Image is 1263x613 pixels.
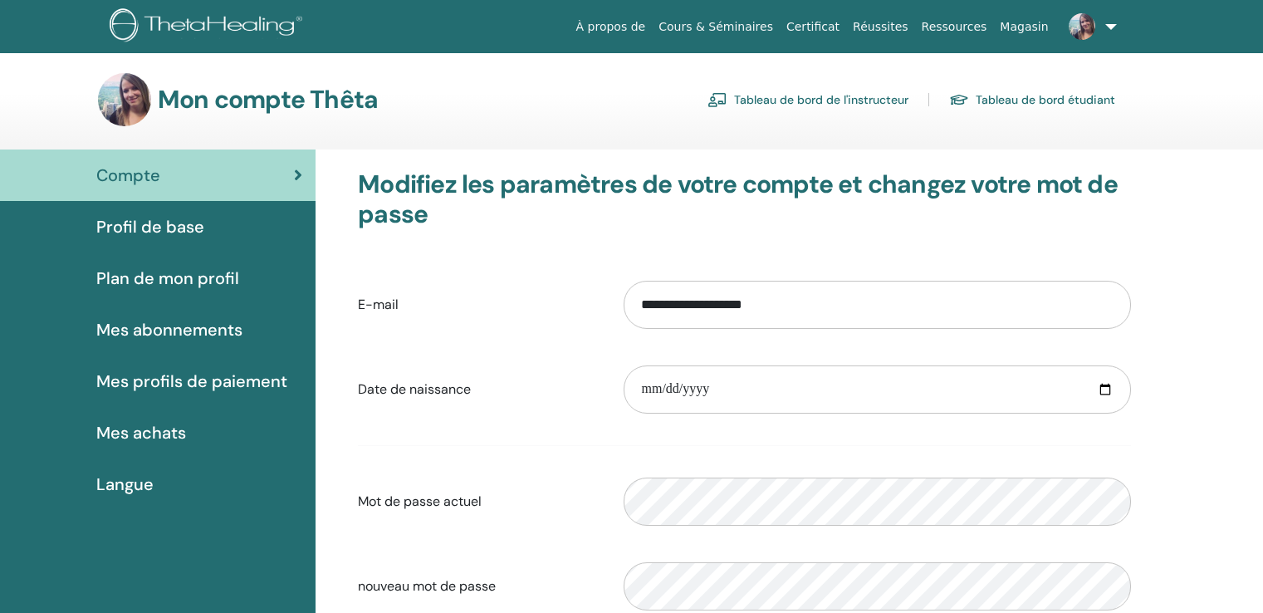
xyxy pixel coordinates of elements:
[158,85,378,115] h3: Mon compte Thêta
[96,420,186,445] span: Mes achats
[96,266,239,291] span: Plan de mon profil
[345,289,611,321] label: E-mail
[96,163,160,188] span: Compte
[949,86,1115,113] a: Tableau de bord étudiant
[707,86,908,113] a: Tableau de bord de l'instructeur
[358,169,1131,229] h3: Modifiez les paramètres de votre compte et changez votre mot de passe
[707,92,727,107] img: chalkboard-teacher.svg
[1069,13,1095,40] img: default.jpg
[110,8,308,46] img: logo.png
[345,374,611,405] label: Date de naissance
[915,12,994,42] a: Ressources
[993,12,1055,42] a: Magasin
[570,12,653,42] a: À propos de
[780,12,846,42] a: Certificat
[652,12,780,42] a: Cours & Séminaires
[846,12,914,42] a: Réussites
[949,93,969,107] img: graduation-cap.svg
[98,73,151,126] img: default.jpg
[345,486,611,517] label: Mot de passe actuel
[96,214,204,239] span: Profil de base
[96,472,154,497] span: Langue
[96,317,242,342] span: Mes abonnements
[96,369,287,394] span: Mes profils de paiement
[345,571,611,602] label: nouveau mot de passe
